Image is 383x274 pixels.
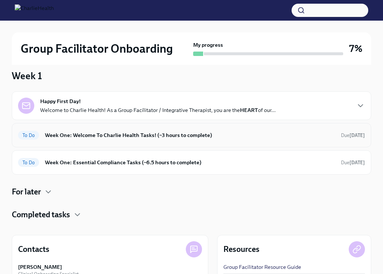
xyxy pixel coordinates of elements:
h2: Group Facilitator Onboarding [21,41,173,56]
span: To Do [18,133,39,138]
h4: For later [12,186,41,197]
strong: [DATE] [349,133,365,138]
strong: My progress [193,41,223,49]
span: Due [341,133,365,138]
a: To DoWeek One: Essential Compliance Tasks (~6.5 hours to complete)Due[DATE] [18,157,365,168]
h4: Resources [223,244,260,255]
img: CharlieHealth [15,4,54,16]
strong: Happy First Day! [40,98,81,105]
strong: HEART [240,107,258,113]
span: Due [341,160,365,165]
span: August 18th, 2025 10:00 [341,159,365,166]
div: For later [12,186,371,197]
a: Group Facilitator Resource Guide [223,263,301,271]
h3: Week 1 [12,69,42,82]
h3: 7% [349,42,362,55]
h6: Week One: Essential Compliance Tasks (~6.5 hours to complete) [45,158,335,166]
h6: Week One: Welcome To Charlie Health Tasks! (~3 hours to complete) [45,131,335,139]
h4: Contacts [18,244,49,255]
a: To DoWeek One: Welcome To Charlie Health Tasks! (~3 hours to complete)Due[DATE] [18,129,365,141]
h4: Completed tasks [12,209,70,220]
span: August 18th, 2025 10:00 [341,132,365,139]
p: Welcome to Charlie Health! As a Group Facilitator / Integrative Therapist, you are the of our... [40,106,276,114]
strong: [PERSON_NAME] [18,263,62,271]
div: Completed tasks [12,209,371,220]
strong: [DATE] [349,160,365,165]
span: To Do [18,160,39,165]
